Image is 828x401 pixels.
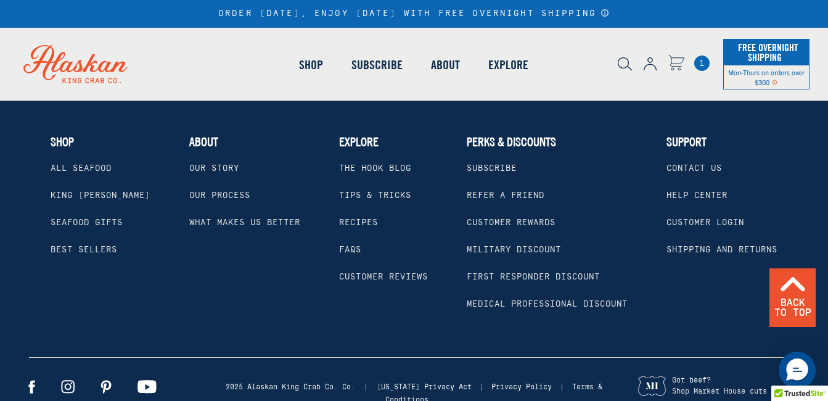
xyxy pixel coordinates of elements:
span: 1 [694,56,710,71]
a: Military Discount [467,245,561,255]
p: About [189,134,218,149]
a: Customer Reviews [339,272,428,282]
span: | [554,382,570,391]
a: Subscribe [337,30,417,100]
img: Back to Top [779,276,806,292]
p: Shop [51,134,74,149]
a: Cart [668,55,684,73]
a: Contact Us [666,163,722,173]
a: Our Story [189,163,239,173]
a: Shop [285,30,337,100]
a: Customer Login [666,218,744,228]
a: Announcement Bar Modal [601,9,610,17]
span: Mon-Thurs on orders over $300 [728,68,805,86]
span: Shipping Notice Icon [772,78,777,86]
span: | [473,382,490,391]
img: account [644,57,657,71]
a: Tips & Tricks [339,191,411,200]
img: Follow Alaskan King Crab Co. on YouTube [137,380,157,394]
a: Refer a Friend [467,191,544,200]
span: Back To Top [774,298,811,318]
div: ORDER [DATE], ENJOY [DATE] WITH FREE OVERNIGHT SHIPPING [218,9,610,19]
a: Explore [474,30,543,100]
a: Medical Professional Discount [467,299,628,309]
img: search [618,57,632,71]
span: Got beef? [672,376,789,384]
a: Recipes [339,218,378,228]
a: Subscribe [467,163,517,173]
a: Best Sellers [51,245,117,255]
img: Follow Alaskan King Crab Co. on Facebook [28,380,35,394]
span: Free Overnight Shipping [735,38,798,67]
a: Shop Market House cuts here [672,387,789,395]
p: Explore [339,134,379,149]
a: All Seafood [51,163,112,173]
a: Customer Rewards [467,218,555,228]
a: First Responder Discount [467,272,600,282]
a: Cart [694,56,710,71]
a: FAQs [339,245,361,255]
a: About [417,30,474,100]
a: Shipping and Returns [666,245,777,255]
span: | [358,382,374,391]
a: Back To Top [769,268,816,326]
img: Alaskan King Crab Co. logo [6,28,145,101]
div: Messenger Dummy Widget [779,352,816,389]
a: Our Process [189,191,250,200]
img: Follow Alaskan King Crab Co. on Pinterest [100,380,112,394]
a: Seafood Gifts [51,218,123,228]
p: Support [666,134,707,149]
a: Help Center [666,191,728,200]
img: Follow Alaskan King Crab Co. on Instagram [61,380,75,394]
p: Perks & Discounts [467,134,556,149]
span: 2025 Alaskan King Crab Co. Co. [226,383,355,391]
a: The Hook Blog [339,163,411,173]
a: What Makes Us Better [189,218,300,228]
a: King [PERSON_NAME] [51,191,150,200]
a: [US_STATE] Privacy Act [377,383,472,391]
a: Privacy Policy [491,383,552,391]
